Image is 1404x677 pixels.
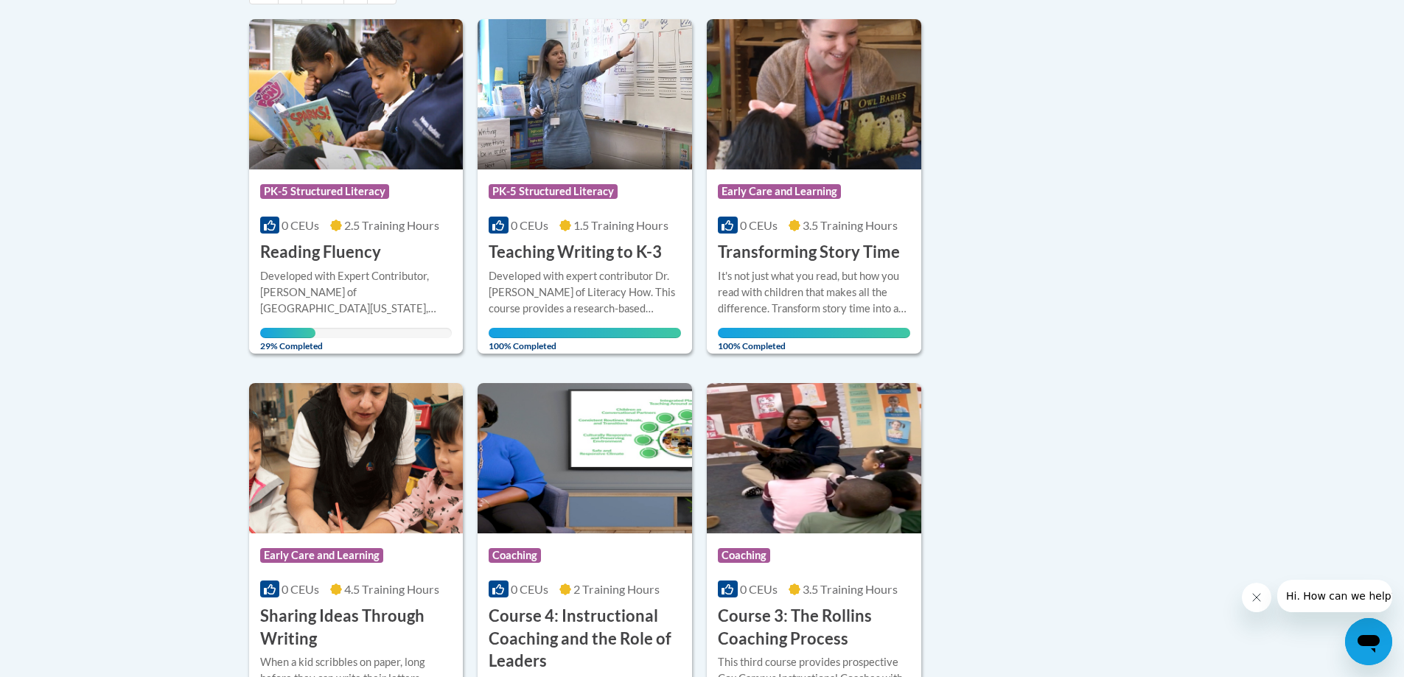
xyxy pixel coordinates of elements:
div: Developed with Expert Contributor, [PERSON_NAME] of [GEOGRAPHIC_DATA][US_STATE], [GEOGRAPHIC_DATA... [260,268,453,317]
span: 2 Training Hours [573,582,660,596]
img: Course Logo [707,19,921,169]
div: Your progress [718,328,910,338]
span: Coaching [718,548,770,563]
img: Course Logo [707,383,921,533]
div: Developed with expert contributor Dr. [PERSON_NAME] of Literacy How. This course provides a resea... [489,268,681,317]
span: Hi. How can we help? [9,10,119,22]
div: It's not just what you read, but how you read with children that makes all the difference. Transf... [718,268,910,317]
div: Your progress [260,328,316,338]
span: 3.5 Training Hours [803,218,898,232]
span: Early Care and Learning [718,184,841,199]
a: Course LogoPK-5 Structured Literacy0 CEUs1.5 Training Hours Teaching Writing to K-3Developed with... [478,19,692,354]
span: Coaching [489,548,541,563]
img: Course Logo [249,19,464,169]
span: 0 CEUs [511,582,548,596]
span: 0 CEUs [511,218,548,232]
span: 0 CEUs [282,218,319,232]
span: 1.5 Training Hours [573,218,668,232]
span: 100% Completed [718,328,910,351]
h3: Course 4: Instructional Coaching and the Role of Leaders [489,605,681,673]
h3: Reading Fluency [260,241,381,264]
span: 100% Completed [489,328,681,351]
span: PK-5 Structured Literacy [260,184,389,199]
span: Early Care and Learning [260,548,383,563]
img: Course Logo [249,383,464,533]
div: Your progress [489,328,681,338]
img: Course Logo [478,19,692,169]
span: 0 CEUs [282,582,319,596]
a: Course LogoPK-5 Structured Literacy0 CEUs2.5 Training Hours Reading FluencyDeveloped with Expert ... [249,19,464,354]
iframe: Close message [1242,583,1271,612]
span: 3.5 Training Hours [803,582,898,596]
h3: Teaching Writing to K-3 [489,241,662,264]
iframe: Message from company [1277,580,1392,612]
a: Course LogoEarly Care and Learning0 CEUs3.5 Training Hours Transforming Story TimeIt's not just w... [707,19,921,354]
span: PK-5 Structured Literacy [489,184,618,199]
iframe: Button to launch messaging window [1345,618,1392,665]
h3: Transforming Story Time [718,241,900,264]
span: 4.5 Training Hours [344,582,439,596]
h3: Sharing Ideas Through Writing [260,605,453,650]
h3: Course 3: The Rollins Coaching Process [718,605,910,650]
span: 29% Completed [260,328,316,351]
span: 0 CEUs [740,582,778,596]
img: Course Logo [478,383,692,533]
span: 0 CEUs [740,218,778,232]
span: 2.5 Training Hours [344,218,439,232]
